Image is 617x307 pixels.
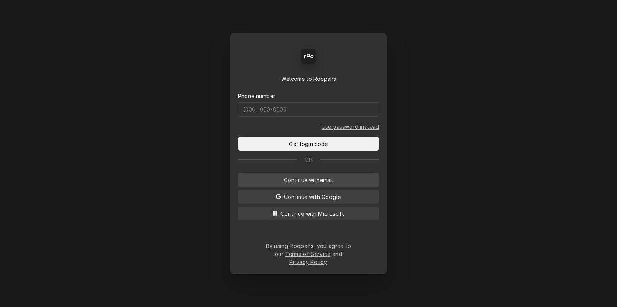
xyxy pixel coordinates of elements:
a: Go to Phone and password form [322,123,379,131]
a: Terms of Service [285,251,330,257]
div: Welcome to Roopairs [238,75,379,83]
span: Get login code [287,140,329,148]
input: (000) 000-0000 [238,102,379,117]
span: Continue with Google [282,193,342,201]
span: Continue with email [282,176,335,184]
a: Privacy Policy [289,259,327,265]
div: Or [238,156,379,164]
span: Continue with Microsoft [279,210,346,218]
div: By using Roopairs, you agree to our and . [266,242,351,266]
label: Phone number [238,92,275,100]
button: Continue withemail [238,173,379,187]
button: Continue with Microsoft [238,207,379,220]
button: Get login code [238,137,379,151]
button: Continue with Google [238,190,379,204]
